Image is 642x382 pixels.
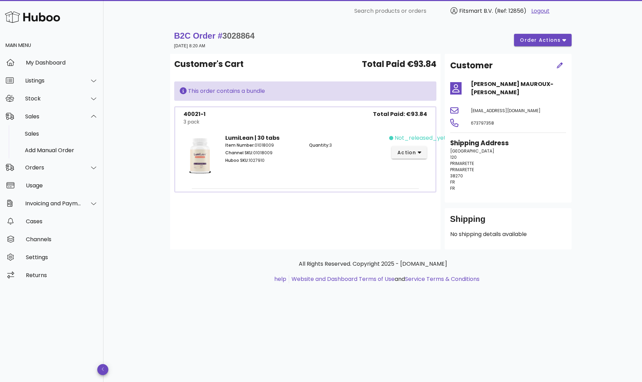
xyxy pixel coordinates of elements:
[309,142,385,148] p: 3
[450,148,494,154] span: [GEOGRAPHIC_DATA]
[289,275,480,283] li: and
[26,254,98,261] div: Settings
[25,77,81,84] div: Listings
[395,134,446,142] span: not_released_yet
[26,218,98,225] div: Cases
[397,149,416,156] span: action
[274,275,286,283] a: help
[471,120,494,126] span: 673797358
[25,113,81,120] div: Sales
[25,95,81,102] div: Stock
[373,110,427,118] span: Total Paid: €93.84
[225,134,279,142] strong: LumiLean | 30 tabs
[450,214,566,230] div: Shipping
[450,230,566,238] p: No shipping details available
[362,58,436,70] span: Total Paid €93.84
[26,182,98,189] div: Usage
[405,275,480,283] a: Service Terms & Conditions
[225,150,253,156] span: Channel SKU:
[450,160,474,166] span: PRIMARETTE
[25,130,98,137] div: Sales
[174,43,206,48] small: [DATE] 8:20 AM
[495,7,526,15] span: (Ref: 12856)
[225,157,301,164] p: 1027910
[225,142,301,148] p: 01018009
[450,179,455,185] span: FR
[520,37,561,44] span: order actions
[180,87,431,95] div: This order contains a bundle
[450,167,474,173] span: PRIMARETTE
[450,173,463,179] span: 38270
[25,147,98,154] div: Add Manual Order
[514,34,571,46] button: order actions
[531,7,550,15] a: Logout
[225,142,255,148] span: Item Number:
[184,110,206,118] div: 40021-1
[184,118,206,126] div: 3 pack
[392,146,427,159] button: action
[174,58,244,70] span: Customer's Cart
[184,134,217,179] img: Product Image
[450,185,455,191] span: FR
[25,200,81,207] div: Invoicing and Payments
[26,272,98,278] div: Returns
[5,10,60,25] img: Huboo Logo
[450,138,566,148] h3: Shipping Address
[225,150,301,156] p: 01018009
[174,31,255,40] strong: B2C Order #
[450,59,493,72] h2: Customer
[225,157,249,163] span: Huboo SKU:
[26,59,98,66] div: My Dashboard
[309,142,329,148] span: Quantity:
[25,164,81,171] div: Orders
[176,260,570,268] p: All Rights Reserved. Copyright 2025 - [DOMAIN_NAME]
[471,80,566,97] h4: [PERSON_NAME] MAUROUX-[PERSON_NAME]
[471,108,541,114] span: [EMAIL_ADDRESS][DOMAIN_NAME]
[459,7,493,15] span: Fitsmart B.V.
[292,275,395,283] a: Website and Dashboard Terms of Use
[223,31,255,40] span: 3028864
[26,236,98,243] div: Channels
[450,154,457,160] span: 120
